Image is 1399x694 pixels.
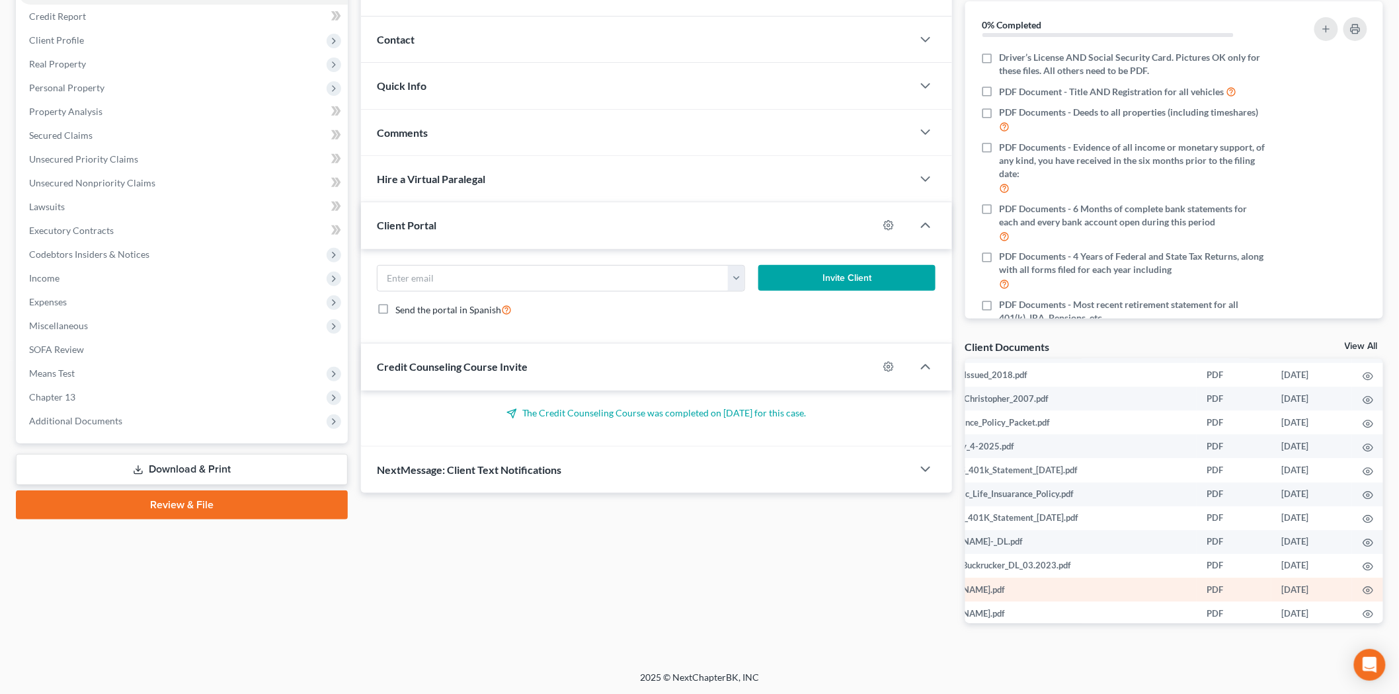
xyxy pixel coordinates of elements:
[758,265,936,291] button: Invite Client
[377,79,426,92] span: Quick Info
[19,147,348,171] a: Unsecured Priority Claims
[29,153,138,165] span: Unsecured Priority Claims
[1271,410,1352,434] td: [DATE]
[377,173,485,185] span: Hire a Virtual Paralegal
[29,130,93,141] span: Secured Claims
[1197,363,1271,387] td: PDF
[19,5,348,28] a: Credit Report
[19,124,348,147] a: Secured Claims
[29,225,114,236] span: Executory Contracts
[913,554,1197,578] td: Christine_Buckrucker_DL_03.2023.pdf
[377,360,528,373] span: Credit Counseling Course Invite
[1197,434,1271,458] td: PDF
[1271,482,1352,506] td: [DATE]
[377,463,561,476] span: NextMessage: Client Text Notifications
[1271,363,1352,387] td: [DATE]
[913,482,1197,506] td: Cigna_Basic_Life_Insuarance_Policy.pdf
[19,338,348,362] a: SOFA Review
[1000,202,1267,229] span: PDF Documents - 6 Months of complete bank statements for each and every bank account open during ...
[1000,298,1267,325] span: PDF Documents - Most recent retirement statement for all 401(k), IRA, Pensions, etc.
[16,454,348,485] a: Download & Print
[1345,342,1378,351] a: View All
[1000,85,1224,98] span: PDF Document - Title AND Registration for all vehicles
[1271,506,1352,530] td: [DATE]
[1197,410,1271,434] td: PDF
[1271,387,1352,410] td: [DATE]
[1271,578,1352,601] td: [DATE]
[29,177,155,188] span: Unsecured Nonpriority Claims
[1197,482,1271,506] td: PDF
[395,304,501,315] span: Send the portal in Spanish
[913,506,1197,530] td: CKB_BOFS_401K_Statement_[DATE].pdf
[913,434,1197,458] td: Deed_Copy_4-2025.pdf
[1197,458,1271,482] td: PDF
[19,100,348,124] a: Property Analysis
[1197,530,1271,554] td: PDF
[29,367,75,379] span: Means Test
[29,415,122,426] span: Additional Documents
[378,266,729,291] input: Enter email
[19,195,348,219] a: Lawsuits
[19,219,348,243] a: Executory Contracts
[29,249,149,260] span: Codebtors Insiders & Notices
[1271,458,1352,482] td: [DATE]
[913,578,1197,601] td: [PERSON_NAME].pdf
[29,106,102,117] span: Property Analysis
[377,33,415,46] span: Contact
[29,344,84,355] span: SOFA Review
[1197,506,1271,530] td: PDF
[29,11,86,22] span: Credit Report
[29,296,67,307] span: Expenses
[29,391,75,403] span: Chapter 13
[377,406,936,420] p: The Credit Counseling Course was completed on [DATE] for this case.
[1354,649,1386,681] div: Open Intercom Messenger
[913,530,1197,554] td: [PERSON_NAME]-_DL.pdf
[29,272,60,284] span: Income
[377,219,436,231] span: Client Portal
[913,458,1197,482] td: CNB_BOFS_401k_Statement_[DATE].pdf
[16,490,348,520] a: Review & File
[29,82,104,93] span: Personal Property
[29,201,65,212] span: Lawsuits
[913,410,1197,434] td: Life_Insurance_Policy_Packet.pdf
[1271,601,1352,625] td: [DATE]
[1197,387,1271,410] td: PDF
[913,601,1197,625] td: [PERSON_NAME].pdf
[1000,51,1267,77] span: Driver’s License AND Social Security Card. Pictures OK only for these files. All others need to b...
[1000,141,1267,180] span: PDF Documents - Evidence of all income or monetary support, of any kind, you have received in the...
[982,19,1042,30] strong: 0% Completed
[1000,250,1267,276] span: PDF Documents - 4 Years of Federal and State Tax Returns, along with all forms filed for each yea...
[1271,530,1352,554] td: [DATE]
[913,363,1197,387] td: SSN_Card_Issued_2018.pdf
[1000,106,1259,119] span: PDF Documents - Deeds to all properties (including timeshares)
[377,126,428,139] span: Comments
[1197,601,1271,625] td: PDF
[19,171,348,195] a: Unsecured Nonpriority Claims
[29,320,88,331] span: Miscellaneous
[1197,554,1271,578] td: PDF
[913,387,1197,410] td: SSN_Card_Christopher_2007.pdf
[1271,434,1352,458] td: [DATE]
[1271,554,1352,578] td: [DATE]
[29,58,86,69] span: Real Property
[1197,578,1271,601] td: PDF
[29,34,84,46] span: Client Profile
[965,340,1050,354] div: Client Documents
